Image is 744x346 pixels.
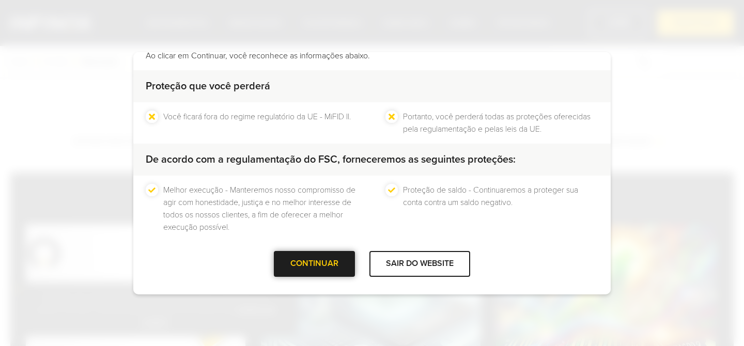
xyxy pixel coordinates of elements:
p: Ao clicar em Continuar, você reconhece as informações abaixo. [146,50,598,62]
li: Portanto, você perderá todas as proteções oferecidas pela regulamentação e pelas leis da UE. [403,111,598,135]
li: Melhor execução - Manteremos nosso compromisso de agir com honestidade, justiça e no melhor inter... [163,184,359,233]
li: Você ficará fora do regime regulatório da UE - MiFID II. [163,111,351,135]
div: SAIR DO WEBSITE [369,251,470,276]
div: CONTINUAR [274,251,355,276]
strong: De acordo com a regulamentação do FSC, forneceremos as seguintes proteções: [146,153,516,166]
strong: Proteção que você perderá [146,80,270,92]
li: Proteção de saldo - Continuaremos a proteger sua conta contra um saldo negativo. [403,184,598,233]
